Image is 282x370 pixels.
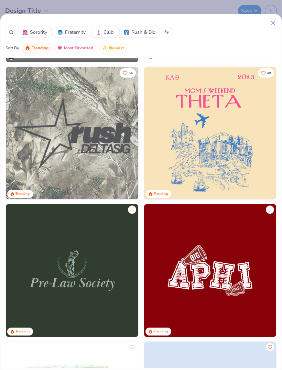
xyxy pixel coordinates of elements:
[64,44,93,52] span: Most Favorited
[65,29,86,36] span: Fraternity
[144,204,276,337] img: 7945a482-c2ea-49b1-ab1d-92ee4202c24d
[18,27,52,38] button: SororitySorority
[22,30,28,35] img: Sorority
[154,329,168,334] div: Trending
[161,27,172,38] button: Sort Popup Button
[120,68,136,78] button: Like
[128,343,136,351] button: Like
[91,27,118,38] button: ClubClub
[32,44,48,52] span: Trending
[53,27,90,38] button: FraternityFraternity
[258,68,274,78] button: Like
[15,329,30,334] div: Trending
[109,44,124,52] span: Newest
[30,29,47,36] span: Sorority
[154,191,168,197] div: Trending
[128,206,136,214] button: Like
[129,71,133,74] span: 64
[266,206,274,214] button: Like
[57,45,63,51] img: most_fav.gif
[266,343,274,351] button: Like
[119,27,160,38] button: Rush & BidRush & Bid
[6,67,138,200] img: 35fd9e9b-5cbd-4f7d-8cdd-2721239027a0
[267,71,271,74] span: 48
[144,67,276,200] img: 3596bbe5-ec86-4d7e-84e1-47c4e0af4614
[57,30,63,35] img: Fraternity
[22,43,52,53] button: Trending
[102,45,108,51] img: Newest.gif
[96,30,101,35] img: Club
[15,191,30,197] div: Trending
[99,43,127,53] button: Newest
[54,43,96,53] button: Most Favorited
[104,29,113,36] span: Club
[6,45,19,51] div: Sort By
[124,30,129,35] img: Rush & Bid
[6,204,138,337] img: 844baf5e-8c9d-4e34-b65d-98aa8da6ac47
[131,29,155,36] span: Rush & Bid
[25,45,30,51] img: trending.gif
